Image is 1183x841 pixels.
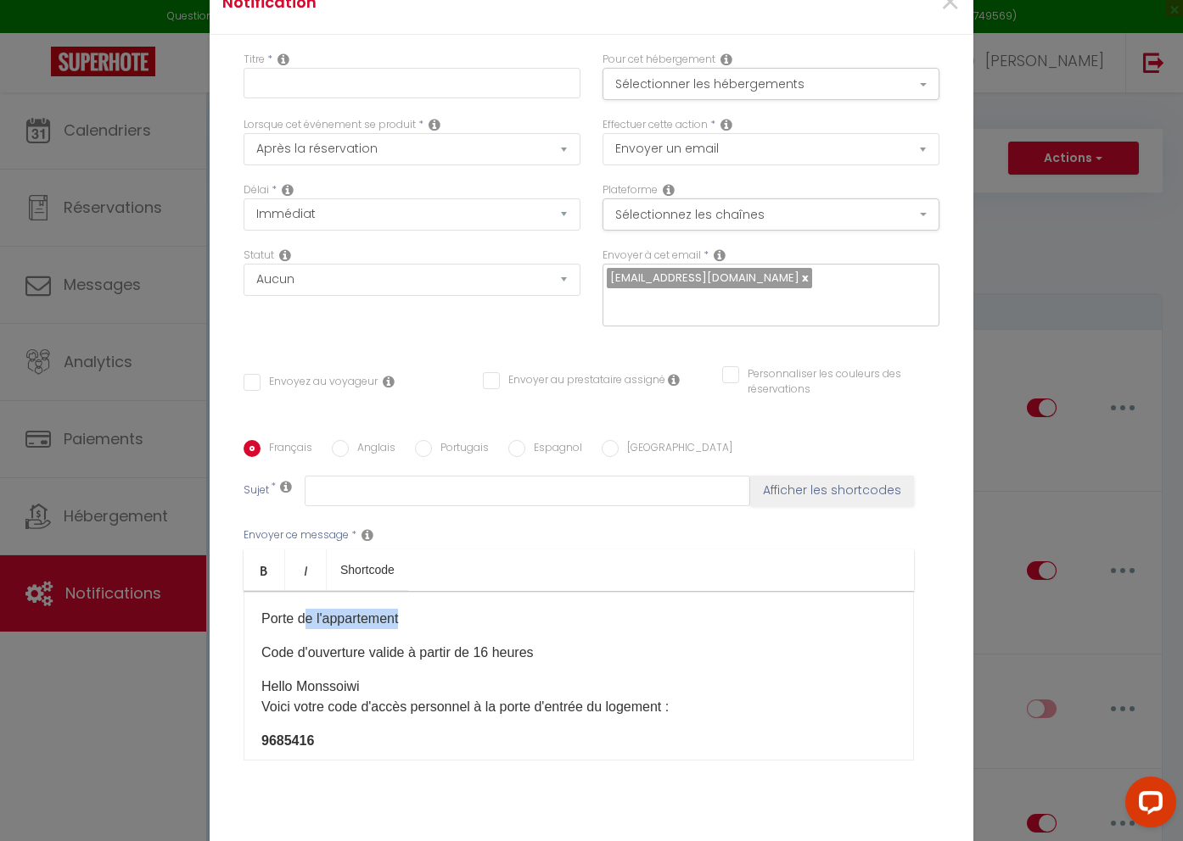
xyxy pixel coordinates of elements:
button: Sélectionnez les chaînes [603,198,939,231]
label: Envoyer ce message [244,527,349,543]
label: Envoyer à cet email [603,248,701,264]
b: 9685416 [261,733,314,748]
i: Envoyer au prestataire si il est assigné [668,373,680,387]
iframe: LiveChat chat widget [1112,770,1183,841]
button: Sélectionner les hébergements [603,68,939,100]
label: Portugais [432,440,489,459]
p: Porte de l'appartement [261,609,896,629]
label: Statut [244,248,274,264]
label: Anglais [349,440,395,459]
i: This Rental [720,53,732,66]
i: Subject [280,480,292,493]
i: Envoyer au voyageur [383,375,395,388]
span: [EMAIL_ADDRESS][DOMAIN_NAME] [610,270,799,286]
label: Effectuer cette action [603,117,708,133]
a: Italic [285,549,327,590]
i: Title [278,53,289,66]
a: Bold [244,549,285,590]
i: Action Channel [663,183,675,197]
button: Afficher les shortcodes [750,476,914,506]
i: Message [362,528,373,542]
label: Sujet [244,482,269,500]
label: Français [261,440,312,459]
label: Espagnol [525,440,582,459]
label: Titre [244,52,265,68]
i: Action Time [282,183,294,197]
label: Pour cet hébergement [603,52,715,68]
a: Shortcode [327,549,408,590]
i: Event Occur [429,118,440,131]
i: Booking status [279,248,291,262]
div: ​ [244,591,914,760]
i: Action Type [720,118,732,131]
i: Recipient [714,248,726,262]
label: Délai [244,182,269,198]
p: Hello Monssoiwi Voici votre code d'accès personnel à la porte d'entrée du logement : [261,677,896,717]
label: Lorsque cet événement se produit [244,117,416,133]
label: Plateforme [603,182,658,198]
label: [GEOGRAPHIC_DATA] [619,440,732,459]
p: Code d'ouverture valide à partir de 16 heures [261,643,896,663]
